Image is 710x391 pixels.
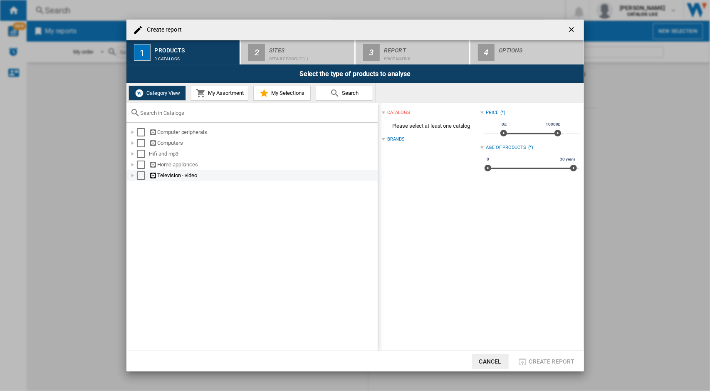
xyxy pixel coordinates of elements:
[269,52,351,61] div: Default profile (1)
[144,90,180,96] span: Category View
[137,161,149,169] md-checkbox: Select
[143,26,182,34] h4: Create report
[486,144,526,151] div: Age of products
[126,64,584,83] div: Select the type of products to analyse
[137,171,149,180] md-checkbox: Select
[149,150,376,158] div: Hifi and mp3
[478,44,495,61] div: 4
[149,128,376,136] div: Computer peripherals
[269,90,304,96] span: My Selections
[486,109,498,116] div: Price
[155,52,237,61] div: 0 catalogs
[191,86,248,101] button: My Assortment
[544,121,562,128] span: 10000£
[134,88,144,98] img: wiser-icon-white.png
[567,25,577,35] ng-md-icon: getI18NText('BUTTONS.CLOSE_DIALOG')
[559,156,576,163] span: 30 years
[149,171,376,180] div: Television - video
[564,22,581,38] button: getI18NText('BUTTONS.CLOSE_DIALOG')
[515,354,577,369] button: Create report
[470,40,584,64] button: 4 Options
[129,86,186,101] button: Category View
[387,136,405,143] div: Brands
[340,90,359,96] span: Search
[485,156,490,163] span: 0
[241,40,355,64] button: 2 Sites Default profile (1)
[149,139,376,147] div: Computers
[316,86,373,101] button: Search
[382,118,480,134] span: Please select at least one catalog
[126,40,241,64] button: 1 Products 0 catalogs
[384,44,466,52] div: Report
[363,44,380,61] div: 3
[529,358,575,365] span: Create report
[134,44,151,61] div: 1
[206,90,244,96] span: My Assortment
[141,110,374,116] input: Search in Catalogs
[387,109,410,116] div: catalogs
[149,161,376,169] div: Home appliances
[472,354,509,369] button: Cancel
[500,121,508,128] span: 0£
[155,44,237,52] div: Products
[137,139,149,147] md-checkbox: Select
[356,40,470,64] button: 3 Report Price Matrix
[499,44,581,52] div: Options
[269,44,351,52] div: Sites
[248,44,265,61] div: 2
[384,52,466,61] div: Price Matrix
[137,128,149,136] md-checkbox: Select
[137,150,149,158] md-checkbox: Select
[253,86,311,101] button: My Selections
